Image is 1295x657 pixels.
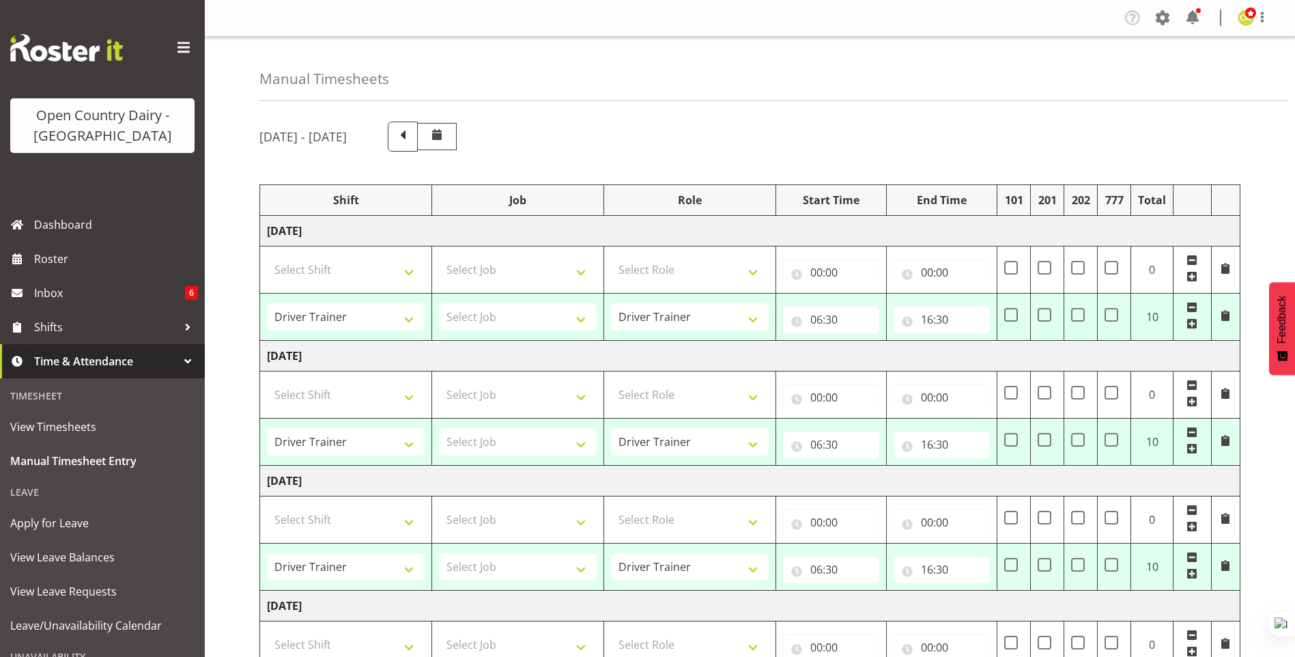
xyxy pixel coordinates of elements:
input: Click to select... [894,556,990,583]
div: Timesheet [3,382,201,410]
input: Click to select... [783,556,879,583]
a: Manual Timesheet Entry [3,444,201,478]
div: Leave [3,478,201,506]
input: Click to select... [894,384,990,411]
div: Shift [267,192,425,208]
div: 202 [1071,192,1090,208]
span: View Timesheets [10,417,195,437]
input: Click to select... [783,306,879,333]
span: Time & Attendance [34,351,177,372]
input: Click to select... [894,431,990,458]
img: Rosterit website logo [10,34,123,61]
td: [DATE] [260,591,1240,621]
span: View Leave Balances [10,547,195,568]
div: Role [611,192,769,208]
td: [DATE] [260,341,1240,372]
div: Job [439,192,597,208]
div: Open Country Dairy - [GEOGRAPHIC_DATA] [24,105,181,146]
a: View Timesheets [3,410,201,444]
a: Leave/Unavailability Calendar [3,609,201,643]
span: Leave/Unavailability Calendar [10,615,195,636]
td: 10 [1131,544,1173,591]
span: View Leave Requests [10,581,195,602]
span: Manual Timesheet Entry [10,451,195,471]
a: Apply for Leave [3,506,201,540]
td: [DATE] [260,466,1240,497]
input: Click to select... [894,509,990,536]
td: 10 [1131,294,1173,341]
input: Click to select... [783,259,879,286]
div: 101 [1004,192,1023,208]
input: Click to select... [783,384,879,411]
div: 777 [1105,192,1124,208]
td: 10 [1131,419,1173,466]
button: Feedback - Show survey [1269,282,1295,375]
span: Dashboard [34,214,198,235]
td: 0 [1131,247,1173,294]
input: Click to select... [783,431,879,458]
input: Click to select... [783,509,879,536]
span: Feedback [1276,296,1288,344]
td: 0 [1131,497,1173,544]
h5: [DATE] - [DATE] [259,129,347,144]
td: 0 [1131,372,1173,419]
span: Apply for Leave [10,513,195,533]
span: Shifts [34,317,177,337]
td: [DATE] [260,216,1240,247]
div: 201 [1038,192,1057,208]
a: View Leave Requests [3,574,201,609]
img: corey-millan10439.jpg [1238,10,1254,26]
a: View Leave Balances [3,540,201,574]
input: Click to select... [894,259,990,286]
span: 6 [185,286,198,300]
input: Click to select... [894,306,990,333]
span: Inbox [34,283,185,303]
h4: Manual Timesheets [259,71,389,87]
div: End Time [894,192,990,208]
div: Start Time [783,192,879,208]
span: Roster [34,249,198,269]
div: Total [1138,192,1166,208]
